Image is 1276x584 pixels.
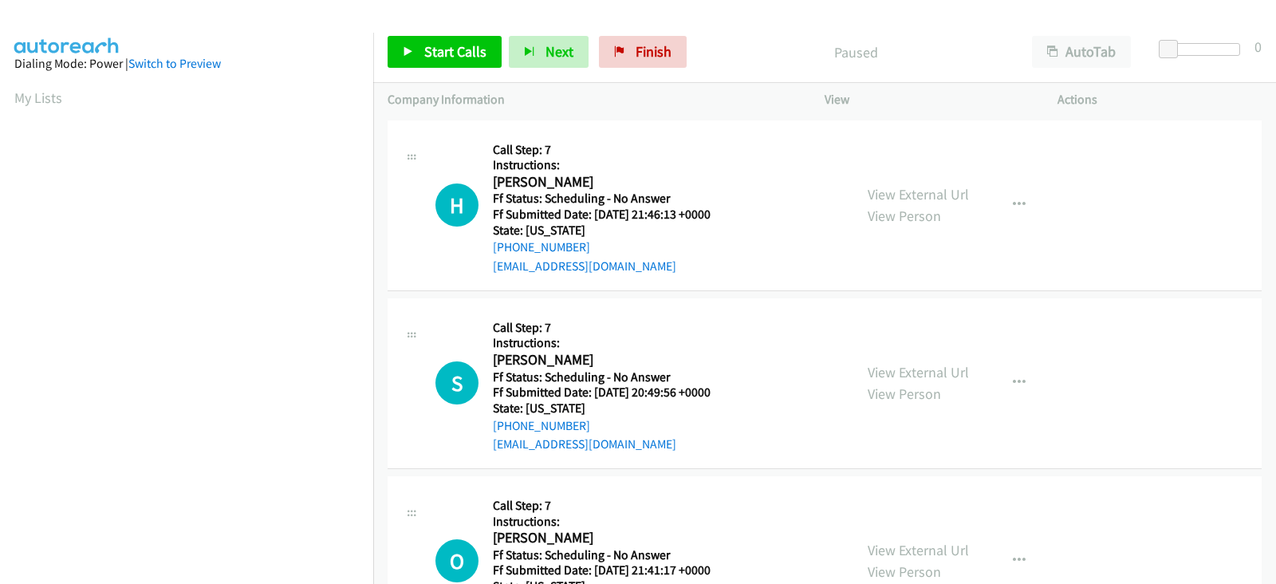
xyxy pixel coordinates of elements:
a: View External Url [868,185,969,203]
h2: [PERSON_NAME] [493,529,731,547]
a: View External Url [868,541,969,559]
span: Next [545,42,573,61]
a: View Person [868,207,941,225]
h5: Call Step: 7 [493,498,731,514]
div: The call is yet to be attempted [435,183,478,227]
div: The call is yet to be attempted [435,361,478,404]
div: Delay between calls (in seconds) [1167,43,1240,56]
a: Finish [599,36,687,68]
a: View Person [868,385,941,403]
a: View External Url [868,363,969,381]
p: View [825,90,1029,109]
h5: Call Step: 7 [493,320,731,336]
h1: H [435,183,478,227]
h5: Ff Status: Scheduling - No Answer [493,547,731,563]
div: 0 [1254,36,1262,57]
button: Next [509,36,589,68]
h1: S [435,361,478,404]
p: Actions [1057,90,1262,109]
h5: Ff Submitted Date: [DATE] 21:46:13 +0000 [493,207,731,223]
h5: Instructions: [493,157,731,173]
a: Switch to Preview [128,56,221,71]
h5: State: [US_STATE] [493,401,731,416]
span: Start Calls [424,42,486,61]
a: View Person [868,562,941,581]
button: AutoTab [1032,36,1131,68]
h1: O [435,539,478,582]
h5: State: [US_STATE] [493,223,731,239]
h5: Instructions: [493,514,731,530]
h5: Ff Submitted Date: [DATE] 20:49:56 +0000 [493,385,731,401]
a: [EMAIL_ADDRESS][DOMAIN_NAME] [493,258,676,274]
p: Paused [708,41,1003,63]
a: Start Calls [388,36,502,68]
a: My Lists [14,89,62,107]
h5: Call Step: 7 [493,142,731,158]
h5: Instructions: [493,335,731,351]
a: [EMAIL_ADDRESS][DOMAIN_NAME] [493,436,676,452]
h2: [PERSON_NAME] [493,173,731,191]
div: The call is yet to be attempted [435,539,478,582]
h5: Ff Status: Scheduling - No Answer [493,369,731,385]
div: Dialing Mode: Power | [14,54,359,73]
h2: [PERSON_NAME] [493,351,731,369]
p: Company Information [388,90,796,109]
h5: Ff Status: Scheduling - No Answer [493,191,731,207]
span: Finish [636,42,671,61]
a: [PHONE_NUMBER] [493,418,590,433]
a: [PHONE_NUMBER] [493,239,590,255]
h5: Ff Submitted Date: [DATE] 21:41:17 +0000 [493,562,731,578]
